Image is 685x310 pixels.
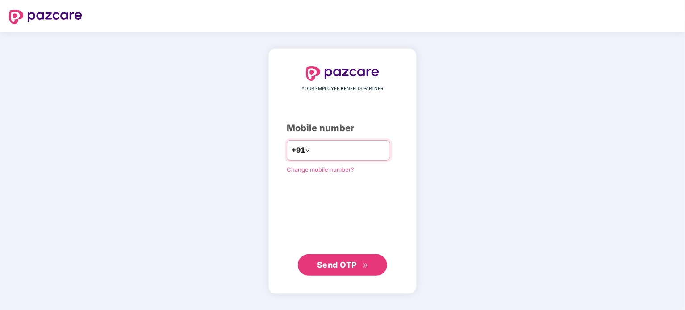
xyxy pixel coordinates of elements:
[317,260,357,269] span: Send OTP
[305,148,310,153] span: down
[9,10,82,24] img: logo
[287,121,398,135] div: Mobile number
[292,145,305,156] span: +91
[363,263,368,269] span: double-right
[302,85,384,92] span: YOUR EMPLOYEE BENEFITS PARTNER
[298,254,387,276] button: Send OTPdouble-right
[306,66,379,81] img: logo
[287,166,354,173] a: Change mobile number?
